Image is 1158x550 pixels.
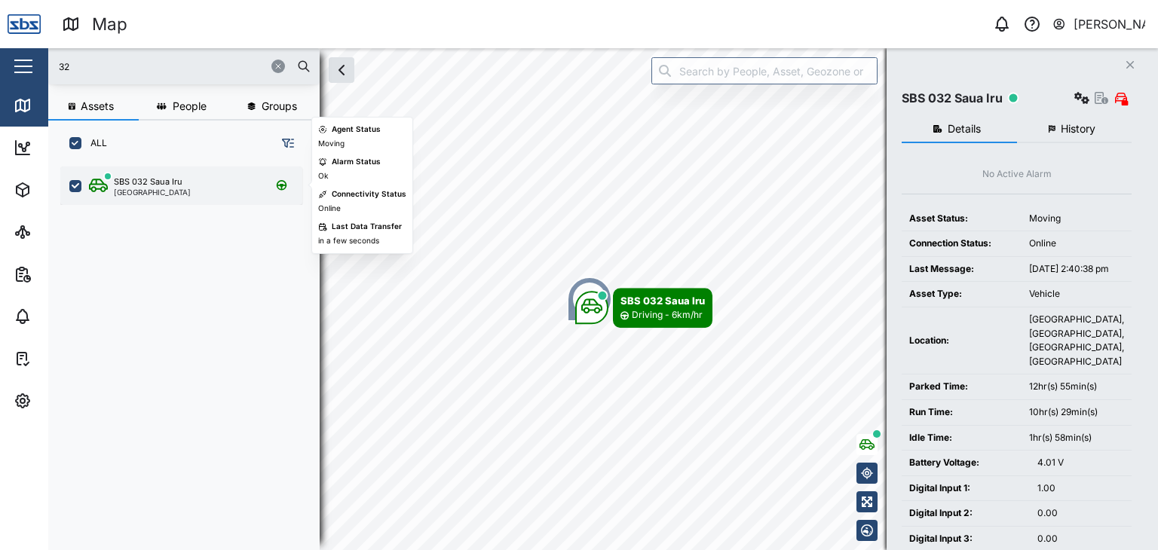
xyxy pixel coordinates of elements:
[39,393,93,409] div: Settings
[909,481,1022,496] div: Digital Input 1:
[332,221,402,233] div: Last Data Transfer
[1074,15,1146,34] div: [PERSON_NAME]
[982,167,1052,182] div: No Active Alarm
[909,532,1022,546] div: Digital Input 3:
[332,124,381,136] div: Agent Status
[909,334,1014,348] div: Location:
[92,11,127,38] div: Map
[48,48,1158,550] canvas: Map
[318,170,328,182] div: Ok
[909,237,1014,251] div: Connection Status:
[567,277,612,322] div: Map marker
[1029,313,1124,368] div: [GEOGRAPHIC_DATA], [GEOGRAPHIC_DATA], [GEOGRAPHIC_DATA], [GEOGRAPHIC_DATA]
[909,380,1014,394] div: Parked Time:
[39,97,73,114] div: Map
[318,235,379,247] div: in a few seconds
[1029,405,1124,420] div: 10hr(s) 29min(s)
[318,138,345,150] div: Moving
[60,161,319,538] div: grid
[8,8,41,41] img: Main Logo
[1029,287,1124,301] div: Vehicle
[909,262,1014,277] div: Last Message:
[575,288,712,328] div: Map marker
[1037,481,1124,496] div: 1.00
[1029,212,1124,226] div: Moving
[1029,380,1124,394] div: 12hr(s) 55min(s)
[1029,431,1124,445] div: 1hr(s) 58min(s)
[57,55,311,78] input: Search assets or drivers
[173,101,207,112] span: People
[1037,506,1124,521] div: 0.00
[620,293,705,308] div: SBS 032 Saua Iru
[948,124,981,134] span: Details
[651,57,878,84] input: Search by People, Asset, Geozone or Place
[1061,124,1095,134] span: History
[39,182,86,198] div: Assets
[1037,456,1124,470] div: 4.01 V
[332,188,406,200] div: Connectivity Status
[81,137,107,149] label: ALL
[262,101,297,112] span: Groups
[909,212,1014,226] div: Asset Status:
[902,89,1003,108] div: SBS 032 Saua Iru
[909,405,1014,420] div: Run Time:
[39,224,75,240] div: Sites
[39,350,81,367] div: Tasks
[909,506,1022,521] div: Digital Input 2:
[81,101,114,112] span: Assets
[909,431,1014,445] div: Idle Time:
[1052,14,1146,35] button: [PERSON_NAME]
[114,188,191,196] div: [GEOGRAPHIC_DATA]
[909,287,1014,301] div: Asset Type:
[39,139,107,156] div: Dashboard
[114,176,182,188] div: SBS 032 Saua Iru
[632,308,703,322] div: Driving - 6km/hr
[39,308,86,325] div: Alarms
[332,156,381,168] div: Alarm Status
[39,266,90,283] div: Reports
[1037,532,1124,546] div: 0.00
[318,203,341,215] div: Online
[1029,262,1124,277] div: [DATE] 2:40:38 pm
[1029,237,1124,251] div: Online
[909,456,1022,470] div: Battery Voltage:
